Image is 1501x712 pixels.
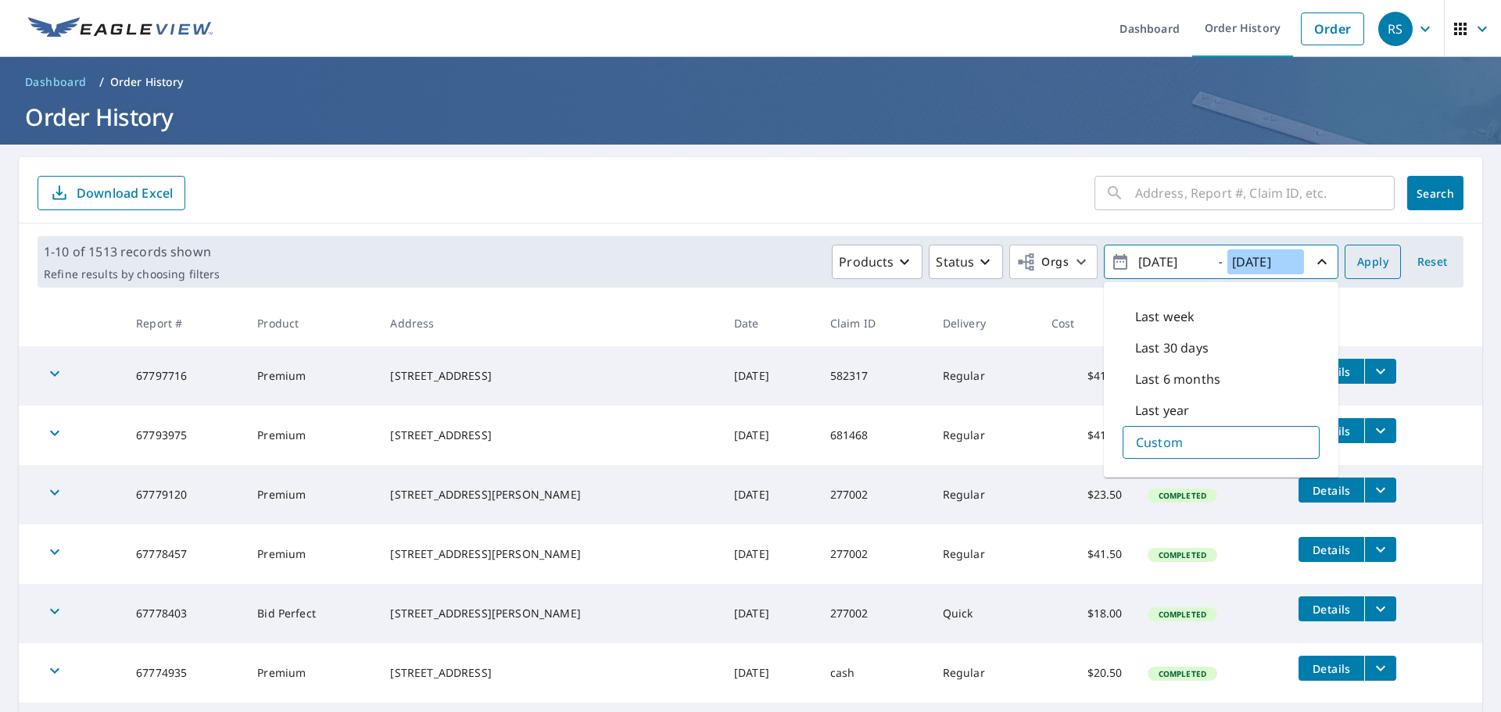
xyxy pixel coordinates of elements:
div: RS [1378,12,1413,46]
td: Premium [245,524,378,584]
td: [DATE] [722,524,818,584]
td: Premium [245,465,378,524]
button: Search [1407,176,1463,210]
h1: Order History [19,101,1482,133]
div: [STREET_ADDRESS][PERSON_NAME] [390,546,709,562]
span: Completed [1149,609,1216,620]
button: Download Excel [38,176,185,210]
a: Dashboard [19,70,93,95]
td: 67779120 [124,465,245,524]
span: Details [1308,483,1355,498]
span: Completed [1149,549,1216,560]
span: Orgs [1016,252,1069,272]
td: 681468 [818,406,930,465]
p: Last 6 months [1135,370,1220,388]
div: [STREET_ADDRESS][PERSON_NAME] [390,487,709,503]
p: Last week [1135,307,1195,326]
button: filesDropdownBtn-67793975 [1364,418,1396,443]
td: Regular [930,406,1039,465]
td: Premium [245,346,378,406]
span: Dashboard [25,74,87,90]
button: Reset [1407,245,1457,279]
td: 277002 [818,584,930,643]
td: Regular [930,346,1039,406]
button: detailsBtn-67778403 [1299,596,1364,621]
p: Order History [110,74,184,90]
button: Status [929,245,1003,279]
td: 67778403 [124,584,245,643]
td: Premium [245,406,378,465]
p: Last 30 days [1135,338,1209,357]
button: filesDropdownBtn-67779120 [1364,478,1396,503]
td: Premium [245,643,378,703]
div: [STREET_ADDRESS] [390,665,709,681]
div: [STREET_ADDRESS][PERSON_NAME] [390,606,709,621]
span: Search [1420,186,1451,201]
span: Details [1308,542,1355,557]
td: Bid Perfect [245,584,378,643]
div: [STREET_ADDRESS] [390,428,709,443]
button: filesDropdownBtn-67797716 [1364,359,1396,384]
td: [DATE] [722,346,818,406]
td: $41.50 [1039,524,1135,584]
td: Quick [930,584,1039,643]
input: Address, Report #, Claim ID, etc. [1135,171,1395,215]
button: detailsBtn-67774935 [1299,656,1364,681]
button: Apply [1345,245,1401,279]
td: [DATE] [722,584,818,643]
p: Custom [1136,433,1183,452]
button: - [1104,245,1338,279]
td: $41.50 [1039,346,1135,406]
td: 277002 [818,524,930,584]
th: Cost [1039,300,1135,346]
button: filesDropdownBtn-67778403 [1364,596,1396,621]
td: $20.50 [1039,643,1135,703]
input: yyyy/mm/dd [1227,249,1304,274]
p: Download Excel [77,184,173,202]
th: Address [378,300,722,346]
span: - [1111,249,1331,276]
span: Reset [1413,252,1451,272]
th: Delivery [930,300,1039,346]
div: Last 30 days [1123,332,1320,363]
td: Regular [930,524,1039,584]
th: Claim ID [818,300,930,346]
button: Products [832,245,922,279]
td: 277002 [818,465,930,524]
td: $23.50 [1039,465,1135,524]
button: detailsBtn-67778457 [1299,537,1364,562]
div: Last year [1123,395,1320,426]
p: Status [936,252,974,271]
td: 67774935 [124,643,245,703]
td: Regular [930,465,1039,524]
th: Product [245,300,378,346]
td: $18.00 [1039,584,1135,643]
td: [DATE] [722,643,818,703]
li: / [99,73,104,91]
td: 67793975 [124,406,245,465]
nav: breadcrumb [19,70,1482,95]
p: Products [839,252,894,271]
th: Date [722,300,818,346]
button: Orgs [1009,245,1098,279]
span: Details [1308,661,1355,676]
button: filesDropdownBtn-67774935 [1364,656,1396,681]
td: 67797716 [124,346,245,406]
p: Last year [1135,401,1189,420]
span: Apply [1357,252,1388,272]
button: filesDropdownBtn-67778457 [1364,537,1396,562]
span: Details [1308,602,1355,617]
div: Last 6 months [1123,363,1320,395]
div: Custom [1123,426,1320,459]
a: Order [1301,13,1364,45]
img: EV Logo [28,17,213,41]
span: Completed [1149,668,1216,679]
p: 1-10 of 1513 records shown [44,242,220,261]
td: 67778457 [124,524,245,584]
td: [DATE] [722,406,818,465]
div: Last week [1123,301,1320,332]
td: $41.50 [1039,406,1135,465]
span: Completed [1149,490,1216,501]
td: 582317 [818,346,930,406]
td: cash [818,643,930,703]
